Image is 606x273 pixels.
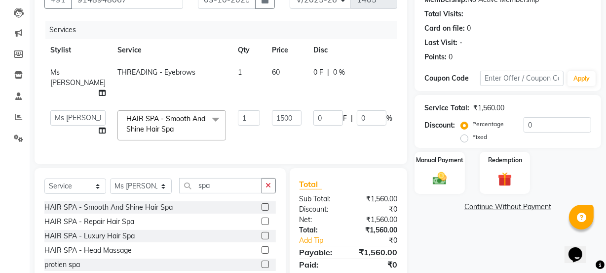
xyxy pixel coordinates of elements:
[232,39,266,61] th: Qty
[300,179,322,189] span: Total
[488,156,522,165] label: Redemption
[44,217,134,227] div: HAIR SPA - Repair Hair Spa
[424,38,457,48] div: Last Visit:
[179,178,262,193] input: Search or Scan
[348,215,405,225] div: ₹1,560.00
[428,171,451,187] img: _cash.svg
[416,156,463,165] label: Manual Payment
[333,67,345,78] span: 0 %
[348,259,405,271] div: ₹0
[565,233,596,263] iframe: chat widget
[272,68,280,77] span: 60
[480,71,564,86] input: Enter Offer / Coupon Code
[292,259,348,271] div: Paid:
[424,103,469,113] div: Service Total:
[44,39,112,61] th: Stylist
[292,194,348,204] div: Sub Total:
[292,225,348,235] div: Total:
[343,113,347,124] span: F
[348,246,405,258] div: ₹1,560.00
[126,114,205,134] span: HAIR SPA - Smooth And Shine Hair Spa
[44,260,80,270] div: protien spa
[292,246,348,258] div: Payable:
[292,215,348,225] div: Net:
[348,204,405,215] div: ₹0
[44,231,135,241] div: HAIR SPA - Luxury Hair Spa
[44,245,132,256] div: HAIR SPA - Head Massage
[417,202,599,212] a: Continue Without Payment
[467,23,471,34] div: 0
[292,235,358,246] a: Add Tip
[424,52,447,62] div: Points:
[348,194,405,204] div: ₹1,560.00
[117,68,195,77] span: THREADING - Eyebrows
[424,9,463,19] div: Total Visits:
[50,68,106,87] span: Ms [PERSON_NAME]
[473,103,504,113] div: ₹1,560.00
[493,171,516,188] img: _gift.svg
[174,125,178,134] a: x
[424,23,465,34] div: Card on file:
[568,71,596,86] button: Apply
[472,133,487,141] label: Fixed
[45,21,405,39] div: Services
[449,52,453,62] div: 0
[459,38,462,48] div: -
[307,39,398,61] th: Disc
[386,113,392,124] span: %
[238,68,242,77] span: 1
[472,120,504,129] label: Percentage
[424,120,455,131] div: Discount:
[424,73,480,84] div: Coupon Code
[313,67,323,78] span: 0 F
[292,204,348,215] div: Discount:
[351,113,353,124] span: |
[266,39,307,61] th: Price
[327,67,329,78] span: |
[358,235,405,246] div: ₹0
[348,225,405,235] div: ₹1,560.00
[44,202,173,213] div: HAIR SPA - Smooth And Shine Hair Spa
[112,39,232,61] th: Service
